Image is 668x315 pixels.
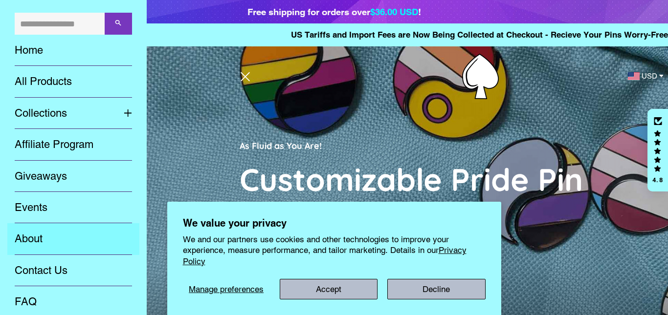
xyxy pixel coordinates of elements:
a: Contact Us [7,255,139,286]
a: Collections [7,98,116,129]
img: Pin-Ace [462,54,499,99]
span: Manage preferences [189,284,264,294]
a: About [7,223,139,254]
button: Accept [280,279,378,299]
span: $36.00 USD [370,6,418,17]
div: 4.8 [652,177,664,183]
h2: We value your privacy [183,217,486,229]
span: USD [642,72,657,80]
p: We and our partners use cookies and other technologies to improve your experience, measure perfor... [183,234,486,266]
a: Home [7,35,139,66]
a: Giveaways [7,161,139,192]
a: All Products [7,66,139,97]
button: Manage preferences [183,279,270,299]
div: Free shipping for orders over ! [247,5,421,19]
a: Events [7,192,139,223]
input: Search our store [15,13,105,35]
a: Affiliate Program [7,129,139,160]
button: Decline [387,279,485,299]
div: Click to open Judge.me floating reviews tab [647,109,668,192]
a: Privacy Policy [183,245,467,266]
